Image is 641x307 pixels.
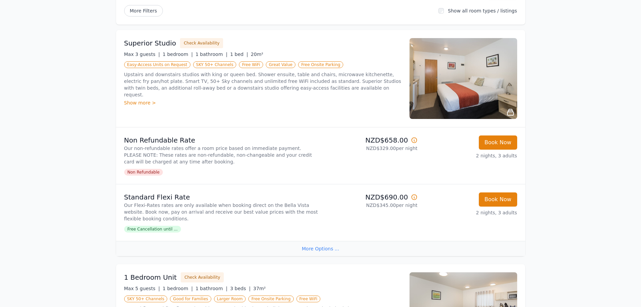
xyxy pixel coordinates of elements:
[479,192,517,207] button: Book Now
[124,192,318,202] p: Standard Flexi Rate
[193,61,237,68] span: SKY 50+ Channels
[448,8,517,13] label: Show all room types / listings
[180,38,223,48] button: Check Availability
[195,286,227,291] span: 1 bathroom |
[230,286,251,291] span: 3 beds |
[124,71,401,98] p: Upstairs and downstairs studios with king or queen bed. Shower ensuite, table and chairs, microwa...
[251,52,263,57] span: 20m²
[124,226,181,233] span: Free Cancellation until ...
[124,202,318,222] p: Our Flexi-Rates rates are only available when booking direct on the Bella Vista website. Book now...
[296,296,321,302] span: Free WiFi
[423,152,517,159] p: 2 nights, 3 adults
[170,296,211,302] span: Good for Families
[124,145,318,165] p: Our non-refundable rates offer a room price based on immediate payment. PLEASE NOTE: These rates ...
[163,286,193,291] span: 1 bedroom |
[479,135,517,150] button: Book Now
[323,202,418,209] p: NZD$345.00 per night
[163,52,193,57] span: 1 bedroom |
[124,296,168,302] span: SKY 50+ Channels
[124,286,160,291] span: Max 5 guests |
[124,5,163,17] span: More Filters
[323,135,418,145] p: NZD$658.00
[298,61,343,68] span: Free Onsite Parking
[253,286,266,291] span: 37m²
[124,169,163,176] span: Non Refundable
[116,241,525,256] div: More Options ...
[195,52,227,57] span: 1 bathroom |
[124,61,190,68] span: Easy-Access Units on Request
[323,192,418,202] p: NZD$690.00
[181,272,224,282] button: Check Availability
[323,145,418,152] p: NZD$329.00 per night
[124,38,176,48] h3: Superior Studio
[248,296,293,302] span: Free Onsite Parking
[239,61,263,68] span: Free WiFi
[230,52,248,57] span: 1 bed |
[124,99,401,106] div: Show more >
[124,52,160,57] span: Max 3 guests |
[124,273,177,282] h3: 1 Bedroom Unit
[124,135,318,145] p: Non Refundable Rate
[214,296,246,302] span: Larger Room
[423,209,517,216] p: 2 nights, 3 adults
[266,61,295,68] span: Great Value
